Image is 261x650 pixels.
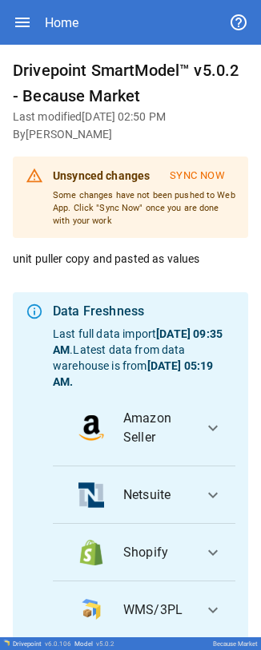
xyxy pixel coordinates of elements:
span: Netsuite [123,486,191,505]
p: Some changes have not been pushed to Web App. Click "Sync Now" once you are done with your work [53,189,235,227]
span: v 6.0.106 [45,640,71,648]
span: expand_more [203,486,223,505]
span: Shopify [123,543,191,562]
b: [DATE] 05:19 AM . [53,359,213,388]
div: Home [45,15,78,30]
b: [DATE] 09:35 AM [53,327,223,356]
h6: By [PERSON_NAME] [13,126,248,144]
img: data_logo [78,482,104,508]
h6: Drivepoint SmartModel™ v5.0.2 - Because Market [13,57,248,109]
span: v 5.0.2 [96,640,114,648]
button: data_logoNetsuite [53,466,235,524]
span: expand_more [203,600,223,620]
div: Model [74,640,114,648]
span: expand_more [203,418,223,438]
div: Drivepoint [13,640,71,648]
button: data_logoShopify [53,524,235,581]
b: Unsynced changes [53,169,150,182]
img: data_logo [78,540,104,565]
button: Sync Now [159,163,235,189]
span: WMS/3PL [123,600,191,620]
p: Last full data import . Latest data from data warehouse is from [53,326,235,390]
img: Drivepoint [3,640,10,646]
h6: Last modified [DATE] 02:50 PM [13,109,248,126]
p: unit puller copy and pasted as values [13,251,248,267]
img: data_logo [78,597,104,623]
span: Amazon Seller [123,409,191,447]
div: Because Market [213,640,258,648]
div: Data Freshness [53,302,235,321]
button: data_logoWMS/3PL [53,581,235,639]
button: data_logoAmazon Seller [53,390,235,466]
img: data_logo [78,415,104,441]
span: expand_more [203,543,223,562]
